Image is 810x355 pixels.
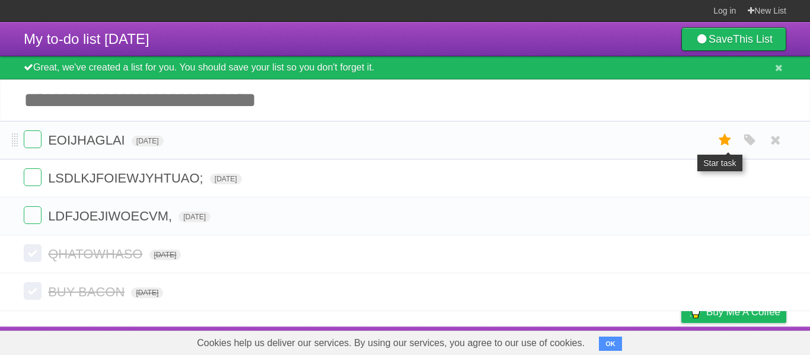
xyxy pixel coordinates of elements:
span: EOIJHAGLAI [48,133,128,148]
span: My to-do list [DATE] [24,31,149,47]
span: Cookies help us deliver our services. By using our services, you agree to our use of cookies. [185,331,597,355]
a: Suggest a feature [712,330,786,352]
label: Done [24,130,42,148]
span: [DATE] [132,136,164,146]
span: [DATE] [178,212,211,222]
span: QHATOWHASO [48,247,145,261]
a: Buy me a coffee [681,301,786,323]
span: [DATE] [131,287,163,298]
span: LSDLKJFOIEWJYHTUAO; [48,171,206,186]
a: SaveThis List [681,27,786,51]
label: Star task [714,130,736,150]
img: Buy me a coffee [687,302,703,322]
span: LDFJOEJIWOECVM, [48,209,175,223]
a: About [524,330,548,352]
span: [DATE] [210,174,242,184]
button: OK [599,337,622,351]
span: Buy me a coffee [706,302,780,322]
span: BUY BACON [48,284,127,299]
a: Terms [626,330,652,352]
a: Privacy [666,330,697,352]
label: Done [24,206,42,224]
span: [DATE] [149,250,181,260]
b: This List [733,33,773,45]
a: Developers [563,330,611,352]
label: Done [24,168,42,186]
label: Done [24,282,42,300]
label: Done [24,244,42,262]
